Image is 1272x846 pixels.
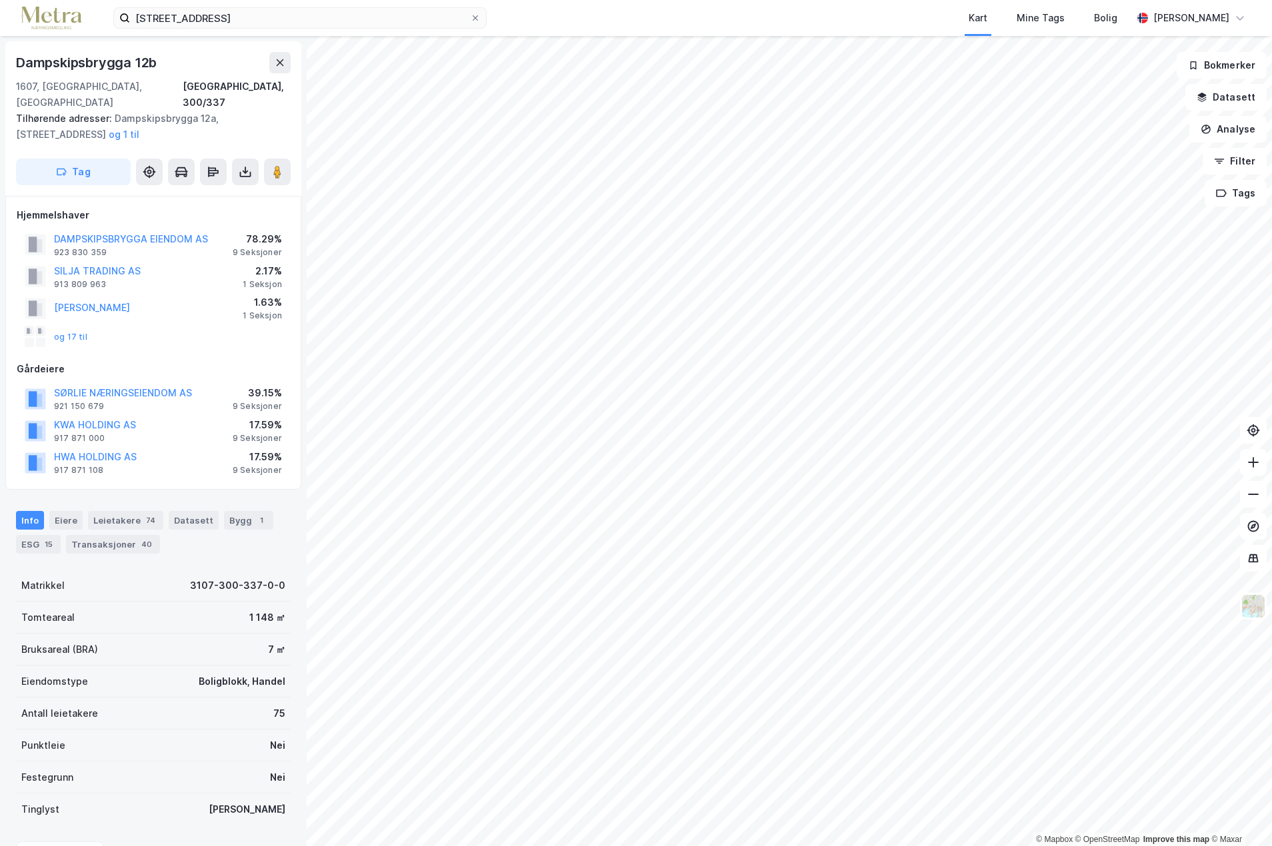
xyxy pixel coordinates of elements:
[249,610,285,626] div: 1 148 ㎡
[54,433,105,444] div: 917 871 000
[1205,782,1272,846] div: Kontrollprogram for chat
[21,801,59,817] div: Tinglyst
[1241,594,1266,619] img: Z
[233,231,282,247] div: 78.29%
[270,737,285,753] div: Nei
[190,578,285,594] div: 3107-300-337-0-0
[233,433,282,444] div: 9 Seksjoner
[54,465,103,476] div: 917 871 108
[17,361,290,377] div: Gårdeiere
[16,535,61,554] div: ESG
[1205,180,1267,207] button: Tags
[233,465,282,476] div: 9 Seksjoner
[49,511,83,530] div: Eiere
[21,578,65,594] div: Matrikkel
[21,705,98,721] div: Antall leietakere
[243,279,282,290] div: 1 Seksjon
[243,294,282,310] div: 1.63%
[143,514,158,527] div: 74
[21,610,75,626] div: Tomteareal
[1094,10,1117,26] div: Bolig
[54,247,107,258] div: 923 830 359
[273,705,285,721] div: 75
[1189,116,1267,143] button: Analyse
[1143,835,1209,844] a: Improve this map
[16,79,183,111] div: 1607, [GEOGRAPHIC_DATA], [GEOGRAPHIC_DATA]
[16,159,131,185] button: Tag
[233,417,282,433] div: 17.59%
[88,511,163,530] div: Leietakere
[16,511,44,530] div: Info
[969,10,987,26] div: Kart
[183,79,291,111] div: [GEOGRAPHIC_DATA], 300/337
[233,401,282,412] div: 9 Seksjoner
[243,310,282,321] div: 1 Seksjon
[42,538,55,551] div: 15
[233,385,282,401] div: 39.15%
[54,401,104,412] div: 921 150 679
[268,641,285,657] div: 7 ㎡
[1036,835,1073,844] a: Mapbox
[21,7,81,30] img: metra-logo.256734c3b2bbffee19d4.png
[199,673,285,689] div: Boligblokk, Handel
[16,113,115,124] span: Tilhørende adresser:
[130,8,470,28] input: Søk på adresse, matrikkel, gårdeiere, leietakere eller personer
[243,263,282,279] div: 2.17%
[1205,782,1272,846] iframe: Chat Widget
[17,207,290,223] div: Hjemmelshaver
[169,511,219,530] div: Datasett
[21,641,98,657] div: Bruksareal (BRA)
[66,535,160,554] div: Transaksjoner
[16,52,159,73] div: Dampskipsbrygga 12b
[1177,52,1267,79] button: Bokmerker
[255,514,268,527] div: 1
[21,769,73,785] div: Festegrunn
[209,801,285,817] div: [PERSON_NAME]
[270,769,285,785] div: Nei
[233,449,282,465] div: 17.59%
[54,279,106,290] div: 913 809 963
[1017,10,1065,26] div: Mine Tags
[1075,835,1140,844] a: OpenStreetMap
[233,247,282,258] div: 9 Seksjoner
[1185,84,1267,111] button: Datasett
[139,538,155,551] div: 40
[224,511,273,530] div: Bygg
[16,111,280,143] div: Dampskipsbrygga 12a, [STREET_ADDRESS]
[1153,10,1229,26] div: [PERSON_NAME]
[1203,148,1267,175] button: Filter
[21,673,88,689] div: Eiendomstype
[21,737,65,753] div: Punktleie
